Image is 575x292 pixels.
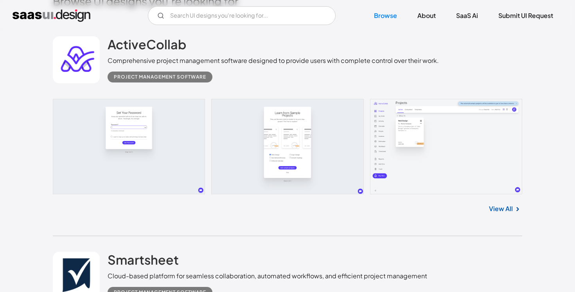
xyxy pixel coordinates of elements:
[489,204,513,213] a: View All
[489,7,562,24] a: Submit UI Request
[108,36,186,56] a: ActiveCollab
[108,252,179,267] h2: Smartsheet
[148,6,336,25] input: Search UI designs you're looking for...
[108,271,427,281] div: Cloud-based platform for seamless collaboration, automated workflows, and efficient project manag...
[13,9,90,22] a: home
[108,56,439,65] div: Comprehensive project management software designed to provide users with complete control over th...
[108,252,179,271] a: Smartsheet
[114,72,206,82] div: Project Management Software
[148,6,336,25] form: Email Form
[447,7,487,24] a: SaaS Ai
[365,7,406,24] a: Browse
[108,36,186,52] h2: ActiveCollab
[408,7,445,24] a: About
